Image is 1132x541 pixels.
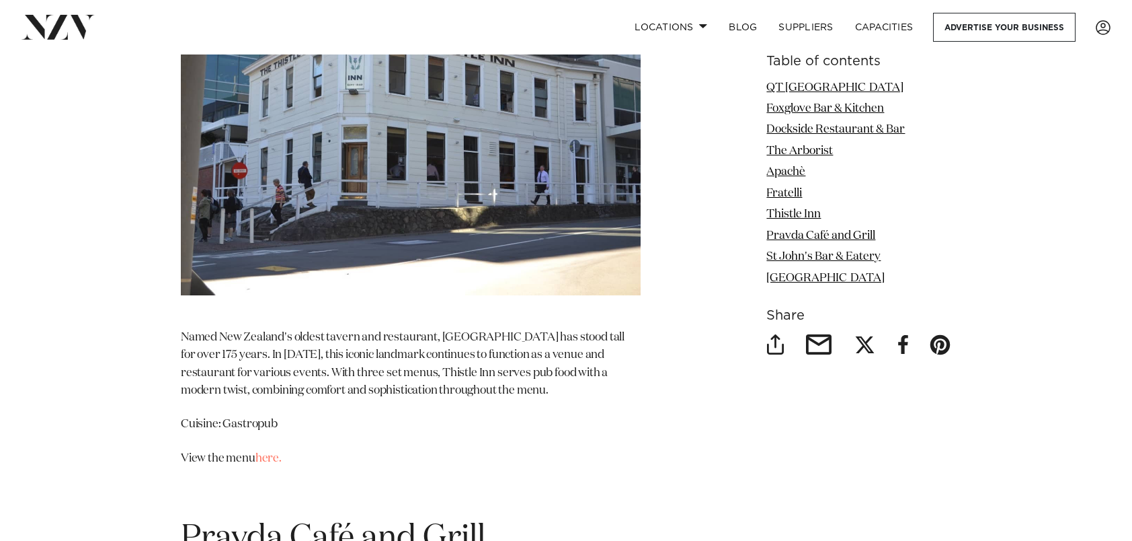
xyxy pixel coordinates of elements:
a: Locations [624,13,718,42]
a: Capacities [844,13,924,42]
img: nzv-logo.png [22,15,95,39]
a: here. [255,453,282,464]
a: Advertise your business [933,13,1076,42]
a: SUPPLIERS [768,13,844,42]
a: The Arborist [766,145,833,157]
a: Dockside Restaurant & Bar [766,124,905,136]
a: QT [GEOGRAPHIC_DATA] [766,82,903,94]
h6: Share [766,309,951,323]
p: View the menu [181,450,641,468]
a: Pravda Café and Grill [766,230,875,242]
a: Foxglove Bar & Kitchen [766,103,884,114]
a: Thistle Inn [766,209,821,221]
h6: Table of contents [766,55,951,69]
a: Fratelli [766,188,802,199]
p: Cuisine: Gastropub [181,416,641,433]
a: [GEOGRAPHIC_DATA] [766,273,885,284]
a: BLOG [718,13,768,42]
a: Apachè [766,167,805,178]
p: Named New Zealand's oldest tavern and restaurant, [GEOGRAPHIC_DATA] has stood tall for over 175 y... [181,312,641,400]
a: St John's Bar & Eatery [766,252,881,263]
